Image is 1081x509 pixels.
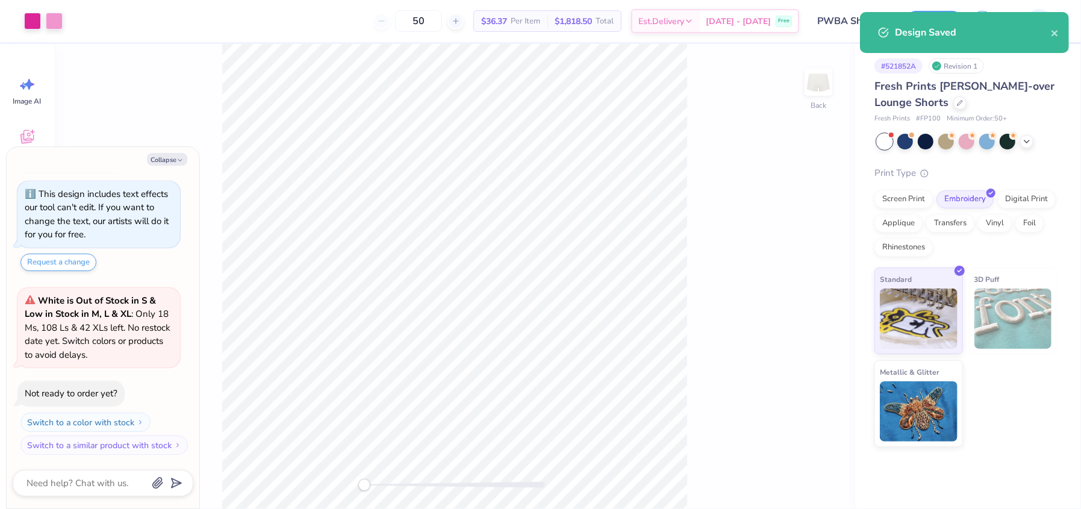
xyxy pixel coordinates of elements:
a: SE [1008,9,1057,33]
span: Image AI [13,96,42,106]
span: Metallic & Glitter [880,366,939,378]
button: Switch to a similar product with stock [20,436,188,455]
span: Per Item [511,15,540,28]
span: [DATE] - [DATE] [706,15,771,28]
button: Switch to a color with stock [20,413,151,432]
div: Not ready to order yet? [25,387,117,399]
input: Untitled Design [808,9,897,33]
span: Total [596,15,614,28]
div: This design includes text effects our tool can't edit. If you want to change the text, our artist... [25,188,169,241]
button: close [1051,25,1059,40]
button: Request a change [20,254,96,271]
div: Design Saved [895,25,1051,40]
div: Accessibility label [358,479,370,491]
img: Switch to a color with stock [137,419,144,426]
span: $1,818.50 [555,15,592,28]
img: Shirley Evaleen B [1027,9,1051,33]
strong: White is Out of Stock in S & Low in Stock in M, L & XL [25,295,156,320]
span: $36.37 [481,15,507,28]
button: Collapse [147,153,187,166]
input: – – [395,10,442,32]
span: Free [778,17,790,25]
img: Metallic & Glitter [880,381,958,442]
span: Est. Delivery [638,15,684,28]
img: Switch to a similar product with stock [174,442,181,449]
span: : Only 18 Ms, 108 Ls & 42 XLs left. No restock date yet. Switch colors or products to avoid delays. [25,295,170,361]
